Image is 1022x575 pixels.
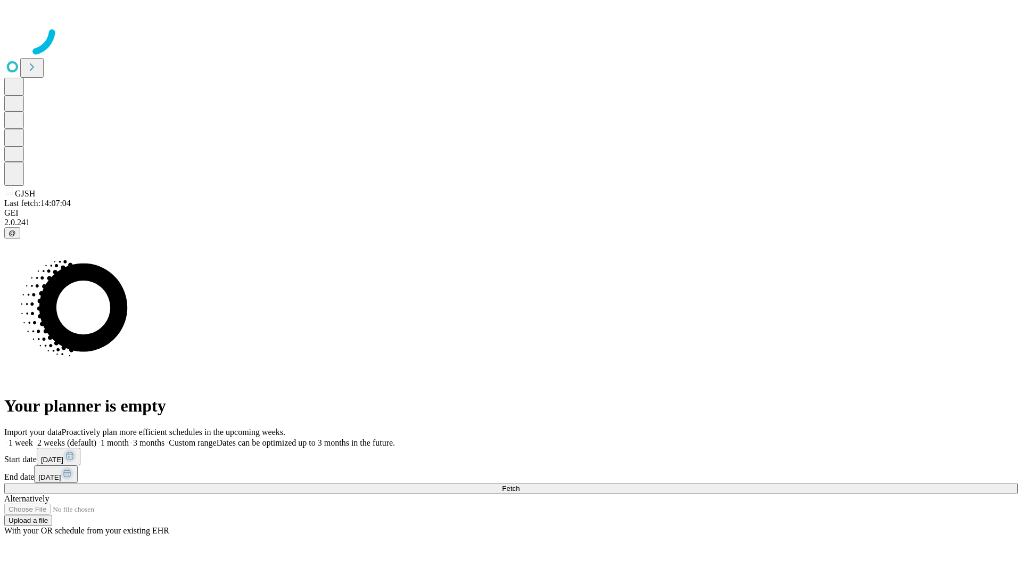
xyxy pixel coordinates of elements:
[4,428,62,437] span: Import your data
[9,229,16,237] span: @
[34,465,78,483] button: [DATE]
[4,494,49,503] span: Alternatively
[9,438,33,447] span: 1 week
[4,227,20,239] button: @
[38,473,61,481] span: [DATE]
[62,428,285,437] span: Proactively plan more efficient schedules in the upcoming weeks.
[4,218,1018,227] div: 2.0.241
[217,438,395,447] span: Dates can be optimized up to 3 months in the future.
[4,483,1018,494] button: Fetch
[101,438,129,447] span: 1 month
[4,396,1018,416] h1: Your planner is empty
[4,199,71,208] span: Last fetch: 14:07:04
[502,484,520,492] span: Fetch
[133,438,164,447] span: 3 months
[4,448,1018,465] div: Start date
[4,465,1018,483] div: End date
[37,448,80,465] button: [DATE]
[4,515,52,526] button: Upload a file
[37,438,96,447] span: 2 weeks (default)
[4,526,169,535] span: With your OR schedule from your existing EHR
[15,189,35,198] span: GJSH
[169,438,216,447] span: Custom range
[4,208,1018,218] div: GEI
[41,456,63,464] span: [DATE]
